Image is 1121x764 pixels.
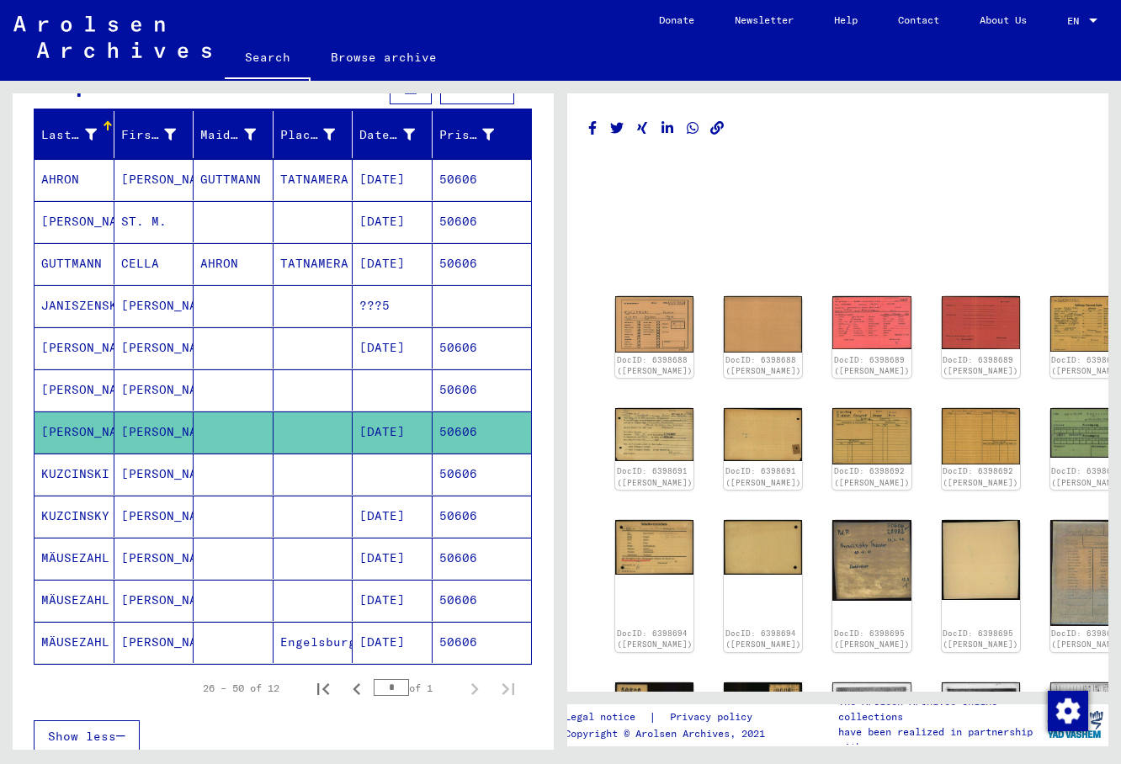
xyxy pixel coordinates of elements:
img: 001.jpg [832,296,911,349]
mat-cell: [DATE] [353,201,433,242]
a: DocID: 6398692 ([PERSON_NAME]) [943,466,1018,487]
mat-cell: [DATE] [353,622,433,663]
div: 26 – 50 of 12 [203,681,279,696]
img: 001.jpg [615,520,693,575]
a: DocID: 6398692 ([PERSON_NAME]) [834,466,910,487]
mat-cell: 50606 [433,369,532,411]
a: DocID: 6398694 ([PERSON_NAME]) [617,629,693,650]
mat-cell: GUTTMANN [35,243,114,284]
div: Maiden Name [200,126,256,144]
mat-cell: Engelsburg [274,622,353,663]
span: 12 [193,81,208,96]
span: records found [208,81,306,96]
div: | [565,708,773,726]
a: Privacy policy [656,708,773,726]
img: 001.jpg [832,408,911,464]
mat-header-cell: Prisoner # [433,111,532,158]
mat-header-cell: Last Name [35,111,114,158]
mat-cell: KUZCINSKY [35,496,114,537]
mat-cell: [PERSON_NAME] [114,454,194,495]
div: Prisoner # [439,121,516,148]
div: Place of Birth [280,126,336,144]
mat-cell: ???5 [353,285,433,326]
mat-cell: [PERSON_NAME] [114,622,194,663]
div: Date of Birth [359,121,436,148]
a: Browse archive [311,37,457,77]
mat-header-cell: Maiden Name [194,111,274,158]
mat-cell: [DATE] [353,538,433,579]
mat-cell: [PERSON_NAME] [114,411,194,453]
img: 001.jpg [832,682,911,738]
mat-cell: AHRON [194,243,274,284]
mat-cell: [PERSON_NAME] [114,327,194,369]
img: 002.jpg [724,520,802,575]
mat-cell: [PERSON_NAME] [114,159,194,200]
img: 002.jpg [942,296,1020,349]
button: Share on LinkedIn [659,118,677,139]
a: Legal notice [565,708,649,726]
mat-header-cell: First Name [114,111,194,158]
div: Place of Birth [280,121,357,148]
mat-cell: [PERSON_NAME] [114,496,194,537]
button: Next page [458,671,491,705]
mat-cell: TATNAMERA [274,243,353,284]
div: Change consent [1047,690,1087,730]
button: Show less [34,720,140,752]
mat-cell: 50606 [433,580,532,621]
button: Share on Xing [634,118,651,139]
a: DocID: 6398694 ([PERSON_NAME]) [725,629,801,650]
img: 002.jpg [724,296,802,353]
mat-cell: [PERSON_NAME] [114,369,194,411]
button: Share on WhatsApp [684,118,702,139]
img: 001.jpg [615,296,693,353]
img: yv_logo.png [1044,703,1107,745]
img: 002.jpg [942,520,1020,600]
mat-cell: MÄUSEZAHL [35,538,114,579]
mat-cell: 50606 [433,327,532,369]
img: 001.jpg [615,408,693,461]
mat-cell: ST. M. [114,201,194,242]
div: Maiden Name [200,121,277,148]
mat-cell: [PERSON_NAME] [35,369,114,411]
div: Date of Birth [359,126,415,144]
a: DocID: 6398689 ([PERSON_NAME]) [834,355,910,376]
mat-cell: 50606 [433,411,532,453]
div: First Name [121,121,198,148]
mat-cell: [PERSON_NAME] [35,411,114,453]
img: 001.jpg [832,520,911,602]
button: Copy link [709,118,726,139]
mat-cell: 50606 [433,454,532,495]
div: Last Name [41,121,118,148]
button: Last page [491,671,525,705]
mat-cell: MÄUSEZAHL [35,622,114,663]
img: Change consent [1048,691,1088,731]
button: Share on Facebook [584,118,602,139]
mat-cell: 50606 [433,496,532,537]
mat-cell: AHRON [35,159,114,200]
mat-header-cell: Date of Birth [353,111,433,158]
mat-cell: KUZCINSKI [35,454,114,495]
img: 002.jpg [724,408,802,461]
mat-cell: 50606 [433,201,532,242]
mat-cell: 50606 [433,622,532,663]
button: First page [306,671,340,705]
mat-cell: [PERSON_NAME] [35,201,114,242]
mat-cell: [PERSON_NAME] [114,580,194,621]
div: First Name [121,126,177,144]
mat-cell: CELLA [114,243,194,284]
a: Search [225,37,311,81]
mat-cell: [DATE] [353,327,433,369]
p: Copyright © Arolsen Archives, 2021 [565,726,773,741]
mat-cell: 50606 [433,159,532,200]
span: Show less [48,729,116,744]
a: DocID: 6398688 ([PERSON_NAME]) [617,355,693,376]
mat-cell: [PERSON_NAME] [114,538,194,579]
mat-cell: [DATE] [353,159,433,200]
a: DocID: 6398691 ([PERSON_NAME]) [725,466,801,487]
mat-cell: GUTTMANN [194,159,274,200]
button: Previous page [340,671,374,705]
p: The Arolsen Archives online collections [838,694,1041,724]
mat-header-cell: Place of Birth [274,111,353,158]
a: DocID: 6398691 ([PERSON_NAME]) [617,466,693,487]
a: DocID: 6398689 ([PERSON_NAME]) [943,355,1018,376]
